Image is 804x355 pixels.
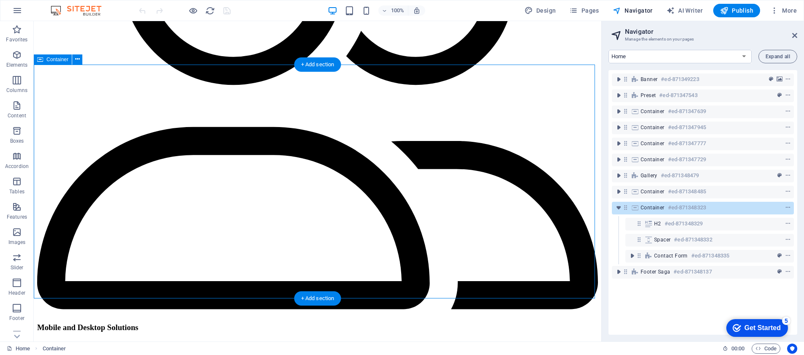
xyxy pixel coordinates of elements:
[378,5,408,16] button: 100%
[391,5,405,16] h6: 100%
[767,74,775,84] button: preset
[641,188,665,195] span: Container
[784,122,792,133] button: context-menu
[614,187,624,197] button: toggle-expand
[775,267,784,277] button: preset
[641,156,665,163] span: Container
[6,62,28,68] p: Elements
[641,140,665,147] span: Container
[614,154,624,165] button: toggle-expand
[609,4,656,17] button: Navigator
[784,219,792,229] button: context-menu
[755,344,777,354] span: Code
[614,106,624,117] button: toggle-expand
[784,235,792,245] button: context-menu
[9,188,24,195] p: Tables
[11,264,24,271] p: Slider
[614,267,624,277] button: toggle-expand
[521,4,560,17] div: Design (Ctrl+Alt+Y)
[641,204,665,211] span: Container
[784,74,792,84] button: context-menu
[668,203,706,213] h6: #ed-871348323
[188,5,198,16] button: Click here to leave preview mode and continue editing
[661,74,699,84] h6: #ed-871349223
[784,267,792,277] button: context-menu
[641,124,665,131] span: Container
[25,9,61,17] div: Get Started
[731,344,744,354] span: 00 00
[784,154,792,165] button: context-menu
[566,4,602,17] button: Pages
[752,344,780,354] button: Code
[784,106,792,117] button: context-menu
[625,35,780,43] h3: Manage the elements on your pages
[7,4,68,22] div: Get Started 5 items remaining, 0% complete
[43,344,66,354] span: Click to select. Double-click to edit
[775,171,784,181] button: preset
[654,236,671,243] span: Spacer
[9,315,24,322] p: Footer
[613,6,653,15] span: Navigator
[641,76,657,83] span: Banner
[661,171,699,181] h6: #ed-871348479
[614,74,624,84] button: toggle-expand
[758,50,797,63] button: Expand all
[784,138,792,149] button: context-menu
[7,214,27,220] p: Features
[641,92,656,99] span: Preset
[614,171,624,181] button: toggle-expand
[521,4,560,17] button: Design
[654,252,688,259] span: Contact Form
[641,172,657,179] span: Gallery
[784,187,792,197] button: context-menu
[205,5,215,16] button: reload
[766,54,790,59] span: Expand all
[787,344,797,354] button: Usercentrics
[294,291,341,306] div: + Add section
[8,112,26,119] p: Content
[6,87,27,94] p: Columns
[614,122,624,133] button: toggle-expand
[625,28,797,35] h2: Navigator
[46,57,68,62] span: Container
[668,106,706,117] h6: #ed-871347639
[62,2,71,10] div: 5
[668,154,706,165] h6: #ed-871347729
[775,251,784,261] button: preset
[10,138,24,144] p: Boxes
[614,90,624,100] button: toggle-expand
[784,203,792,213] button: context-menu
[713,4,760,17] button: Publish
[8,239,26,246] p: Images
[666,6,703,15] span: AI Writer
[784,90,792,100] button: context-menu
[205,6,215,16] i: Reload page
[569,6,599,15] span: Pages
[723,344,745,354] h6: Session time
[784,171,792,181] button: context-menu
[49,5,112,16] img: Editor Logo
[784,251,792,261] button: context-menu
[294,57,341,72] div: + Add section
[668,138,706,149] h6: #ed-871347777
[641,108,665,115] span: Container
[668,187,706,197] h6: #ed-871348485
[7,344,30,354] a: Click to cancel selection. Double-click to open Pages
[663,4,706,17] button: AI Writer
[413,7,421,14] i: On resize automatically adjust zoom level to fit chosen device.
[770,6,797,15] span: More
[8,290,25,296] p: Header
[614,203,624,213] button: toggle-expand
[627,251,637,261] button: toggle-expand
[674,235,712,245] h6: #ed-871348332
[737,345,739,352] span: :
[668,122,706,133] h6: #ed-871347945
[775,90,784,100] button: preset
[5,163,29,170] p: Accordion
[524,6,556,15] span: Design
[691,251,729,261] h6: #ed-871348335
[641,268,670,275] span: Footer Saga
[665,219,703,229] h6: #ed-871348329
[614,138,624,149] button: toggle-expand
[775,74,784,84] button: background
